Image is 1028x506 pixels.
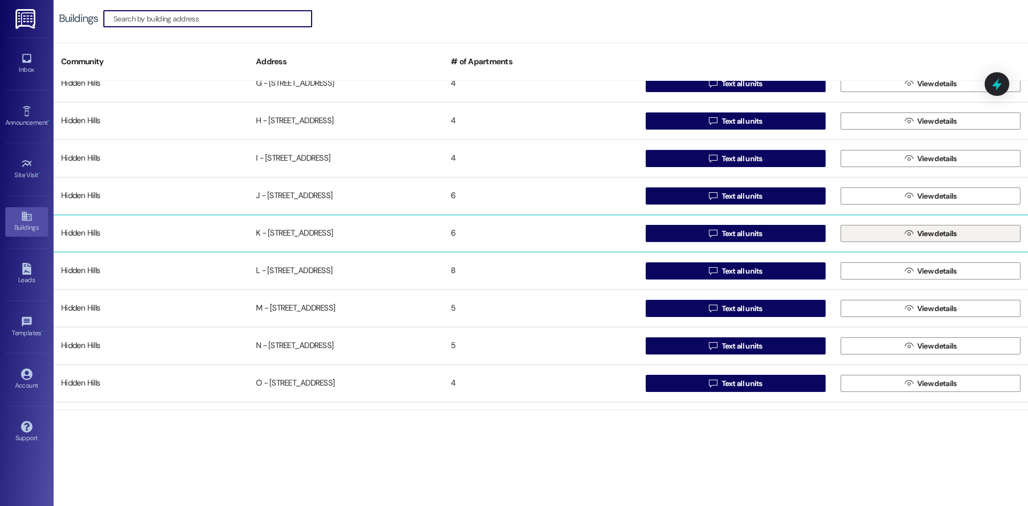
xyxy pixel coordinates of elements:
span: View details [917,116,957,127]
div: I - [STREET_ADDRESS] [248,148,443,169]
a: Account [5,365,48,394]
i:  [709,154,717,163]
span: • [39,170,40,177]
button: View details [841,112,1021,130]
i:  [709,267,717,275]
button: Text all units [646,150,826,167]
span: Text all units [722,116,762,127]
span: View details [917,341,957,352]
div: # of Apartments [443,49,638,75]
i:  [709,379,717,388]
i:  [905,192,913,200]
div: L - [STREET_ADDRESS] [248,260,443,282]
button: View details [841,225,1021,242]
button: View details [841,375,1021,392]
div: 8 [443,260,638,282]
i:  [905,304,913,313]
button: Text all units [646,187,826,205]
div: N - [STREET_ADDRESS] [248,335,443,357]
button: Text all units [646,337,826,354]
div: Community [54,49,248,75]
div: 5 [443,335,638,357]
a: Buildings [5,207,48,236]
div: 4 [443,73,638,94]
div: Hidden Hills [54,73,248,94]
span: Text all units [722,153,762,164]
div: Address [248,49,443,75]
span: View details [917,153,957,164]
div: G - [STREET_ADDRESS] [248,73,443,94]
div: O - [STREET_ADDRESS] [248,373,443,394]
span: View details [917,78,957,89]
a: Inbox [5,49,48,78]
span: Text all units [722,341,762,352]
span: View details [917,266,957,277]
a: Templates • [5,313,48,342]
div: M - [STREET_ADDRESS] [248,298,443,319]
i:  [709,79,717,88]
div: Hidden Hills [54,223,248,244]
span: • [48,117,49,125]
button: Text all units [646,375,826,392]
button: Text all units [646,300,826,317]
i:  [905,379,913,388]
button: View details [841,187,1021,205]
button: Text all units [646,262,826,280]
a: Support [5,418,48,447]
i:  [905,229,913,238]
div: 6 [443,185,638,207]
div: Hidden Hills [54,148,248,169]
span: Text all units [722,78,762,89]
div: Hidden Hills [54,260,248,282]
div: 5 [443,298,638,319]
span: View details [917,378,957,389]
i:  [709,229,717,238]
button: View details [841,300,1021,317]
i:  [905,267,913,275]
span: Text all units [722,303,762,314]
span: View details [917,303,957,314]
div: Hidden Hills [54,110,248,132]
div: Hidden Hills [54,298,248,319]
span: Text all units [722,378,762,389]
span: View details [917,191,957,202]
button: Text all units [646,225,826,242]
div: K - [STREET_ADDRESS] [248,223,443,244]
div: Hidden Hills [54,185,248,207]
button: View details [841,150,1021,167]
span: Text all units [722,191,762,202]
button: View details [841,337,1021,354]
button: Text all units [646,112,826,130]
i:  [905,79,913,88]
i:  [709,342,717,350]
span: Text all units [722,266,762,277]
a: Site Visit • [5,155,48,184]
i:  [905,342,913,350]
i:  [709,304,717,313]
span: Text all units [722,228,762,239]
input: Search by building address [114,11,312,26]
i:  [905,154,913,163]
a: Leads [5,260,48,289]
button: Text all units [646,75,826,92]
i:  [709,117,717,125]
span: View details [917,228,957,239]
i:  [709,192,717,200]
div: Hidden Hills [54,335,248,357]
div: 4 [443,110,638,132]
div: 4 [443,148,638,169]
button: View details [841,262,1021,280]
i:  [905,117,913,125]
img: ResiDesk Logo [16,9,37,29]
div: H - [STREET_ADDRESS] [248,110,443,132]
span: • [41,328,43,335]
div: Hidden Hills [54,373,248,394]
div: 4 [443,373,638,394]
div: J - [STREET_ADDRESS] [248,185,443,207]
div: Buildings [59,13,98,24]
button: View details [841,75,1021,92]
div: 6 [443,223,638,244]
